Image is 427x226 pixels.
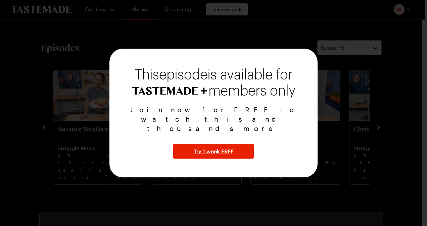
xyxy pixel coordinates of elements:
[132,87,207,95] img: Tastemade+
[173,144,254,159] button: Try 1 week FREE
[194,147,234,155] span: Try 1 week FREE
[135,68,293,81] span: This episode is available for
[117,105,310,133] p: Join now for FREE to watch this and thousands more
[208,83,295,98] span: members only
